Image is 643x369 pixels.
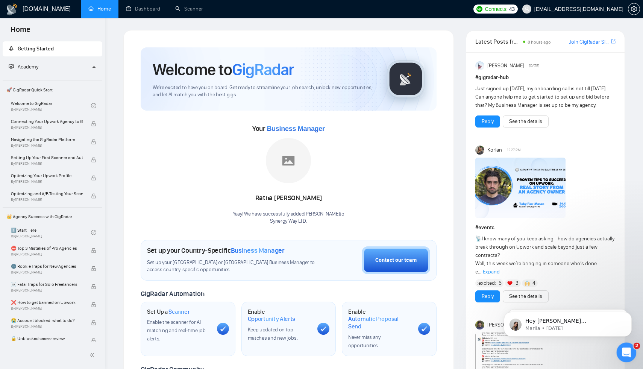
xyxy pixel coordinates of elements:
img: placeholder.png [266,138,311,183]
a: Reply [482,292,494,301]
a: dashboardDashboard [126,6,160,12]
span: Optimizing and A/B Testing Your Scanner for Better Results [11,190,83,197]
span: 5 [499,279,502,287]
span: 🌚 Rookie Traps for New Agencies [11,263,83,270]
span: lock [91,175,96,181]
img: F09C1F8H75G-Event%20with%20Tobe%20Fox-Mason.png [475,158,566,218]
span: Opportunity Alerts [248,315,296,323]
span: Business Manager [267,125,325,132]
span: lock [91,157,96,162]
span: lock [91,284,96,289]
span: By [PERSON_NAME] [11,324,83,329]
span: check-circle [91,103,96,108]
span: Set up your [GEOGRAPHIC_DATA] or [GEOGRAPHIC_DATA] Business Manager to access country-specific op... [147,259,317,273]
button: Contact our team [362,246,430,274]
span: export [611,38,616,44]
span: By [PERSON_NAME] [11,161,83,166]
img: gigradar-logo.png [387,60,425,98]
span: 8 hours ago [528,39,551,45]
span: GigRadar [232,59,294,80]
span: Business Manager [231,246,285,255]
img: Toby Fox-Mason [475,320,484,330]
span: [PERSON_NAME] [487,321,524,329]
a: Welcome to GigRadarBy[PERSON_NAME] [11,97,91,114]
div: Contact our team [375,256,417,264]
span: fund-projection-screen [9,64,14,69]
li: Getting Started [3,41,102,56]
span: 12:27 PM [507,147,521,153]
p: Synergy Way LTD . [233,218,344,225]
span: ☠️ Fatal Traps for Solo Freelancers [11,281,83,288]
span: 🚀 GigRadar Quick Start [3,82,102,97]
span: By [PERSON_NAME] [11,288,83,293]
iframe: Intercom live chat [617,343,637,363]
button: setting [628,3,640,15]
button: See the details [503,290,549,302]
span: Your [252,125,325,133]
span: lock [91,139,96,144]
span: 2 [634,343,640,349]
a: setting [628,6,640,12]
span: lock [91,193,96,199]
button: Reply [475,290,500,302]
a: See the details [509,292,542,301]
span: ❌ How to get banned on Upwork [11,299,83,306]
div: Ratna [PERSON_NAME] [233,192,344,205]
a: Join GigRadar Slack Community [569,38,610,46]
span: 🔓 Unblocked cases: review [11,335,83,342]
iframe: Intercom notifications message [493,296,643,349]
a: searchScanner [175,6,203,12]
span: double-left [89,351,97,359]
span: Home [5,24,36,40]
span: By [PERSON_NAME] [11,179,83,184]
span: 👑 Agency Success with GigRadar [3,209,102,224]
span: Automatic Proposal Send [348,315,412,330]
span: lock [91,338,96,343]
span: By [PERSON_NAME] [11,197,83,202]
h1: Welcome to [153,59,294,80]
span: :excited: [477,279,496,287]
span: [PERSON_NAME] [487,62,524,70]
img: Korlan [475,146,484,155]
img: 🙌 [525,281,530,286]
a: 1️⃣ Start HereBy[PERSON_NAME] [11,224,91,241]
span: 3 [516,279,519,287]
a: See the details [509,117,542,126]
span: lock [91,248,96,253]
span: setting [628,6,640,12]
a: export [611,38,616,45]
span: Setting Up Your First Scanner and Auto-Bidder [11,154,83,161]
span: rocket [9,46,14,51]
span: 43 [509,5,515,13]
img: Anisuzzaman Khan [475,61,484,70]
h1: Set Up a [147,308,190,316]
div: Yaay! We have successfully added [PERSON_NAME] to [233,211,344,225]
span: By [PERSON_NAME] [11,270,83,275]
span: Korlan [487,146,502,154]
a: Reply [482,117,494,126]
span: Academy [9,64,38,70]
span: Connects: [485,5,507,13]
span: We're excited to have you on board. Get ready to streamline your job search, unlock new opportuni... [153,84,375,99]
span: Enable the scanner for AI matching and real-time job alerts. [147,319,205,342]
span: [DATE] [529,62,539,69]
img: ❤️ [507,281,513,286]
span: By [PERSON_NAME] [11,252,83,257]
span: Just signed up [DATE], my onboarding call is not till [DATE]. Can anyone help me to get started t... [475,85,609,108]
span: Scanner [168,308,190,316]
span: Latest Posts from the GigRadar Community [475,37,521,46]
span: Optimizing Your Upwork Profile [11,172,83,179]
span: By [PERSON_NAME] [11,125,83,130]
a: homeHome [88,6,111,12]
span: I know many of you keep asking - how do agencies actually break through on Upwork and scale beyon... [475,235,614,275]
span: lock [91,121,96,126]
span: By [PERSON_NAME] [11,306,83,311]
span: Keep updated on top matches and new jobs. [248,326,298,341]
h1: Enable [348,308,412,330]
span: GigRadar Automation [141,290,204,298]
img: logo [6,3,18,15]
h1: # events [475,223,616,232]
